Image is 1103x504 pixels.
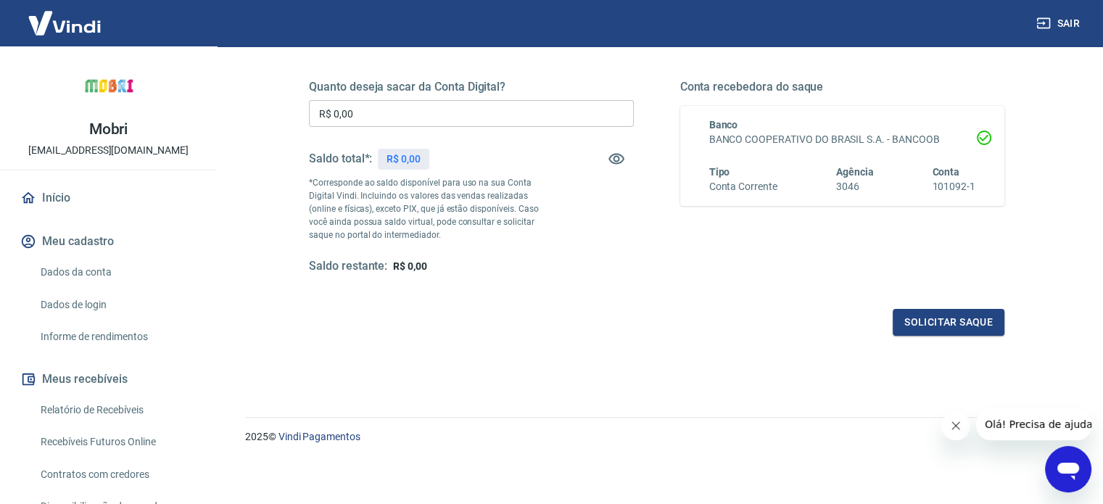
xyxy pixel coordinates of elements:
p: [EMAIL_ADDRESS][DOMAIN_NAME] [28,143,189,158]
button: Sair [1033,10,1086,37]
a: Dados de login [35,290,199,320]
p: Mobri [89,122,128,137]
a: Relatório de Recebíveis [35,395,199,425]
button: Meus recebíveis [17,363,199,395]
span: Agência [836,166,874,178]
a: Recebíveis Futuros Online [35,427,199,457]
span: Tipo [709,166,730,178]
a: Informe de rendimentos [35,322,199,352]
img: 331fc389-710d-4242-a7c1-9974b7c78df2.jpeg [80,58,138,116]
span: Conta [932,166,959,178]
iframe: Botão para abrir a janela de mensagens [1045,446,1091,492]
p: 2025 © [245,429,1068,445]
h5: Saldo restante: [309,259,387,274]
h6: Conta Corrente [709,179,777,194]
button: Solicitar saque [893,309,1004,336]
a: Dados da conta [35,257,199,287]
span: Olá! Precisa de ajuda? [9,10,122,22]
img: Vindi [17,1,112,45]
p: *Corresponde ao saldo disponível para uso na sua Conta Digital Vindi. Incluindo os valores das ve... [309,176,553,241]
h5: Saldo total*: [309,152,372,166]
iframe: Mensagem da empresa [976,408,1091,440]
span: R$ 0,00 [393,260,427,272]
p: R$ 0,00 [387,152,421,167]
a: Início [17,182,199,214]
h6: BANCO COOPERATIVO DO BRASIL S.A. - BANCOOB [709,132,976,147]
a: Vindi Pagamentos [278,431,360,442]
a: Contratos com credores [35,460,199,489]
h6: 3046 [836,179,874,194]
h6: 101092-1 [932,179,975,194]
h5: Conta recebedora do saque [680,80,1005,94]
iframe: Fechar mensagem [941,411,970,440]
button: Meu cadastro [17,226,199,257]
span: Banco [709,119,738,131]
h5: Quanto deseja sacar da Conta Digital? [309,80,634,94]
